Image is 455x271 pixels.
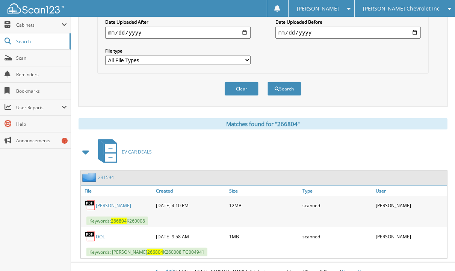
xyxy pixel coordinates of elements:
span: [PERSON_NAME] [297,6,339,11]
a: User [374,186,447,196]
div: scanned [301,229,374,244]
div: 5 [62,138,68,144]
img: scan123-logo-white.svg [8,3,64,14]
span: [PERSON_NAME] Chevrolet Inc [363,6,440,11]
span: User Reports [16,104,62,111]
a: Created [154,186,227,196]
span: Keywords: K260008 [86,217,148,225]
img: PDF.png [85,200,96,211]
button: Clear [225,82,258,96]
div: [PERSON_NAME] [374,229,447,244]
a: DOL [96,233,105,240]
span: Reminders [16,71,67,78]
input: end [275,27,421,39]
span: Keywords: [PERSON_NAME] K260008 TG004941 [86,248,207,256]
iframe: Chat Widget [417,235,455,271]
a: 231594 [98,174,114,181]
img: folder2.png [82,173,98,182]
label: File type [105,48,251,54]
span: Cabinets [16,22,62,28]
a: Type [301,186,374,196]
span: EV CAR DEALS [122,149,152,155]
button: Search [268,82,301,96]
div: scanned [301,198,374,213]
div: [PERSON_NAME] [374,198,447,213]
span: Help [16,121,67,127]
span: Announcements [16,137,67,144]
a: File [81,186,154,196]
a: EV CAR DEALS [94,137,152,167]
label: Date Uploaded Before [275,19,421,25]
img: PDF.png [85,231,96,242]
a: Size [227,186,301,196]
div: [DATE] 9:58 AM [154,229,227,244]
div: 12MB [227,198,301,213]
div: [DATE] 4:10 PM [154,198,227,213]
div: Matches found for "266804" [79,118,447,129]
span: Bookmarks [16,88,67,94]
input: start [105,27,251,39]
span: Scan [16,55,67,61]
span: Search [16,38,66,45]
div: 1MB [227,229,301,244]
a: [PERSON_NAME] [96,202,131,209]
span: 266804 [111,218,127,224]
span: 266804 [147,249,163,255]
label: Date Uploaded After [105,19,251,25]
